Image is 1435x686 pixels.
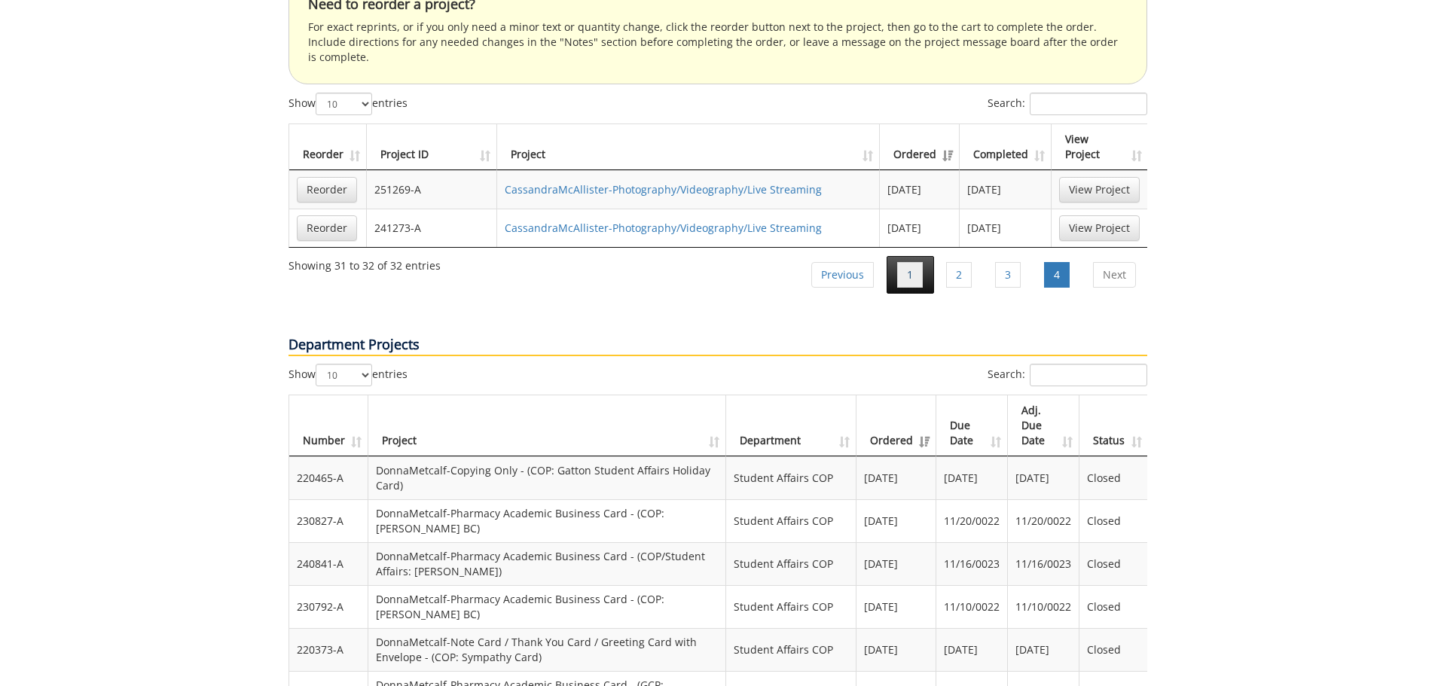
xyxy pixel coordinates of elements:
[936,456,1008,499] td: [DATE]
[726,585,857,628] td: Student Affairs COP
[367,170,497,209] td: 251269-A
[1059,215,1140,241] a: View Project
[1008,585,1079,628] td: 11/10/0022
[368,456,726,499] td: DonnaMetcalf-Copying Only - (COP: Gatton Student Affairs Holiday Card)
[880,170,960,209] td: [DATE]
[726,499,857,542] td: Student Affairs COP
[988,93,1147,115] label: Search:
[726,628,857,671] td: Student Affairs COP
[368,628,726,671] td: DonnaMetcalf-Note Card / Thank You Card / Greeting Card with Envelope - (COP: Sympathy Card)
[1008,542,1079,585] td: 11/16/0023
[726,395,857,456] th: Department: activate to sort column ascending
[1052,124,1147,170] th: View Project: activate to sort column ascending
[289,364,408,386] label: Show entries
[368,499,726,542] td: DonnaMetcalf-Pharmacy Academic Business Card - (COP:[PERSON_NAME] BC)
[936,499,1008,542] td: 11/20/0022
[995,262,1021,288] a: 3
[880,124,960,170] th: Ordered: activate to sort column ascending
[289,456,368,499] td: 220465-A
[1030,93,1147,115] input: Search:
[856,628,936,671] td: [DATE]
[960,124,1052,170] th: Completed: activate to sort column ascending
[289,124,367,170] th: Reorder: activate to sort column ascending
[1093,262,1136,288] a: Next
[960,170,1052,209] td: [DATE]
[297,215,357,241] a: Reorder
[289,499,368,542] td: 230827-A
[856,395,936,456] th: Ordered: activate to sort column ascending
[505,182,822,197] a: CassandraMcAllister-Photography/Videography/Live Streaming
[297,177,357,203] a: Reorder
[880,209,960,247] td: [DATE]
[988,364,1147,386] label: Search:
[856,499,936,542] td: [DATE]
[936,395,1008,456] th: Due Date: activate to sort column ascending
[1079,542,1147,585] td: Closed
[497,124,881,170] th: Project: activate to sort column ascending
[936,585,1008,628] td: 11/10/0022
[368,585,726,628] td: DonnaMetcalf-Pharmacy Academic Business Card - (COP:[PERSON_NAME] BC)
[856,542,936,585] td: [DATE]
[368,395,726,456] th: Project: activate to sort column ascending
[936,628,1008,671] td: [DATE]
[316,93,372,115] select: Showentries
[1008,456,1079,499] td: [DATE]
[289,628,368,671] td: 220373-A
[1008,499,1079,542] td: 11/20/0022
[1059,177,1140,203] a: View Project
[1030,364,1147,386] input: Search:
[289,585,368,628] td: 230792-A
[289,93,408,115] label: Show entries
[368,542,726,585] td: DonnaMetcalf-Pharmacy Academic Business Card - (COP/Student Affairs: [PERSON_NAME])
[316,364,372,386] select: Showentries
[1079,628,1147,671] td: Closed
[289,252,441,273] div: Showing 31 to 32 of 32 entries
[367,124,497,170] th: Project ID: activate to sort column ascending
[1079,499,1147,542] td: Closed
[811,262,874,288] a: Previous
[960,209,1052,247] td: [DATE]
[936,542,1008,585] td: 11/16/0023
[1079,456,1147,499] td: Closed
[367,209,497,247] td: 241273-A
[1079,585,1147,628] td: Closed
[289,542,368,585] td: 240841-A
[726,456,857,499] td: Student Affairs COP
[505,221,822,235] a: CassandraMcAllister-Photography/Videography/Live Streaming
[308,20,1128,65] p: For exact reprints, or if you only need a minor text or quantity change, click the reorder button...
[1008,395,1079,456] th: Adj. Due Date: activate to sort column ascending
[289,395,368,456] th: Number: activate to sort column ascending
[726,542,857,585] td: Student Affairs COP
[289,335,1147,356] p: Department Projects
[946,262,972,288] a: 2
[1079,395,1147,456] th: Status: activate to sort column ascending
[897,262,923,288] a: 1
[1044,262,1070,288] a: 4
[1008,628,1079,671] td: [DATE]
[856,456,936,499] td: [DATE]
[856,585,936,628] td: [DATE]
